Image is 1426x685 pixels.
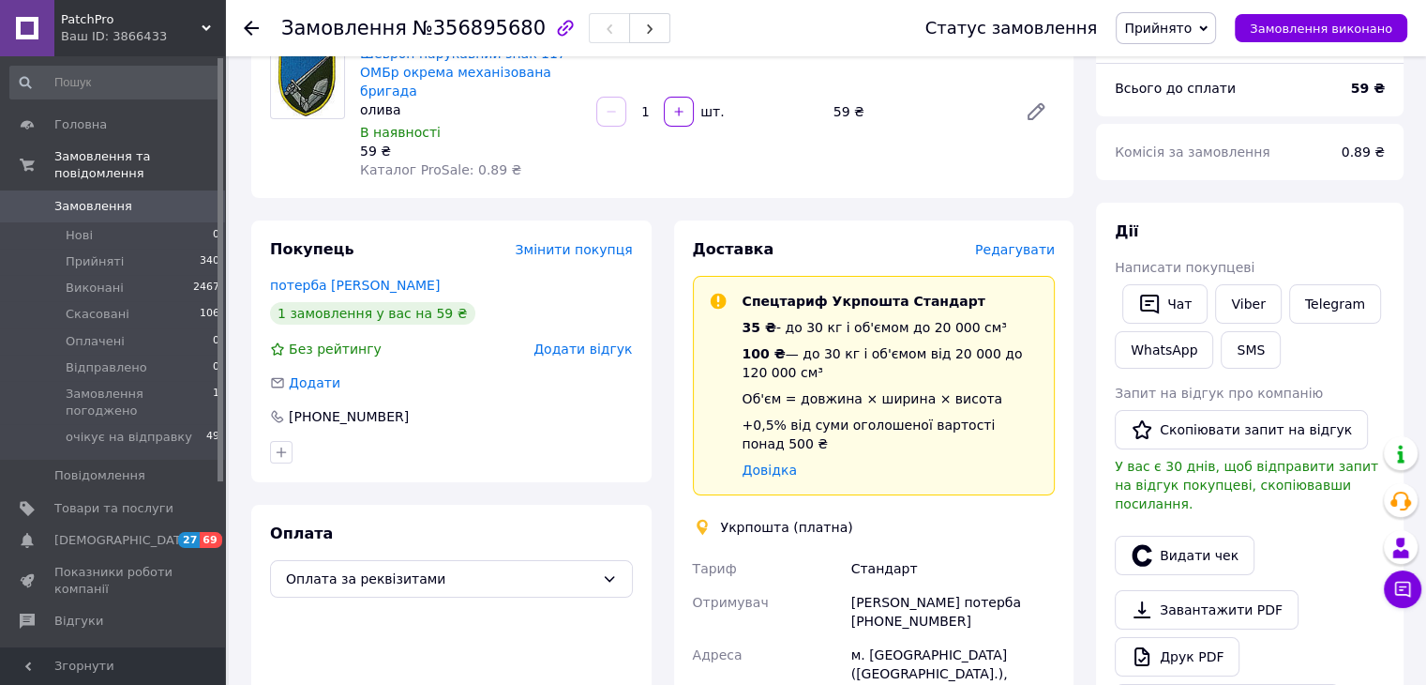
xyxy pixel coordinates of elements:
[54,532,193,549] span: [DEMOGRAPHIC_DATA]
[848,586,1058,638] div: [PERSON_NAME] потерба [PHONE_NUMBER]
[54,148,225,182] span: Замовлення та повідомлення
[287,407,411,426] div: [PHONE_NUMBER]
[54,198,132,215] span: Замовлення
[66,253,124,270] span: Прийняті
[1351,81,1385,96] b: 59 ₴
[1115,81,1236,96] span: Всього до сплати
[413,17,546,39] span: №356895680
[1115,459,1378,511] span: У вас є 30 днів, щоб відправити запит на відгук покупцеві, скопіювавши посилання.
[743,463,797,478] a: Довідка
[275,45,339,118] img: Шеврон нарукавний знак 117 ОМБр окрема механізована бригада
[66,386,213,419] span: Замовлення погоджено
[1215,284,1281,324] a: Viber
[270,302,475,325] div: 1 замовлення у вас на 59 ₴
[54,646,105,662] span: Покупці
[1115,222,1138,240] span: Дії
[54,500,173,517] span: Товари та послуги
[66,333,125,350] span: Оплачені
[693,240,774,258] span: Доставка
[925,19,1098,38] div: Статус замовлення
[1115,331,1213,369] a: WhatsApp
[360,100,581,119] div: олива
[61,11,202,28] span: PatchPro
[54,467,145,484] span: Повідомлення
[206,429,219,446] span: 49
[200,253,219,270] span: 340
[360,162,521,177] span: Каталог ProSale: 0.89 ₴
[66,359,147,376] span: Відправлено
[54,116,107,133] span: Головна
[1124,21,1192,36] span: Прийнято
[1115,637,1239,677] a: Друк PDF
[1221,331,1281,369] button: SMS
[743,318,1040,337] div: - до 30 кг і об'ємом до 20 000 см³
[1115,590,1298,630] a: Завантажити PDF
[289,375,340,390] span: Додати
[281,17,407,39] span: Замовлення
[693,647,743,662] span: Адреса
[1250,22,1392,36] span: Замовлення виконано
[54,564,173,598] span: Показники роботи компанії
[213,333,219,350] span: 0
[743,294,985,309] span: Спецтариф Укрпошта Стандарт
[1384,571,1421,608] button: Чат з покупцем
[743,346,786,361] span: 100 ₴
[66,306,129,323] span: Скасовані
[1017,93,1055,130] a: Редагувати
[516,242,633,257] span: Змінити покупця
[975,242,1055,257] span: Редагувати
[743,344,1040,382] div: — до 30 кг і об'ємом від 20 000 до 120 000 см³
[696,102,726,121] div: шт.
[213,386,219,419] span: 1
[61,28,225,45] div: Ваш ID: 3866433
[1342,145,1385,160] span: 0.89 ₴
[1115,145,1270,160] span: Комісія за замовлення
[743,389,1040,408] div: Об'єм = довжина × ширина × висота
[213,359,219,376] span: 0
[270,525,333,542] span: Оплата
[1235,14,1407,42] button: Замовлення виконано
[200,532,221,548] span: 69
[743,320,776,335] span: 35 ₴
[1115,386,1323,401] span: Запит на відгук про компанію
[193,280,219,297] span: 2467
[1122,284,1208,324] button: Чат
[1289,284,1381,324] a: Telegram
[66,280,124,297] span: Виконані
[716,518,858,537] div: Укрпошта (платна)
[66,429,192,446] span: очікує на відправку
[360,142,581,160] div: 59 ₴
[213,227,219,244] span: 0
[693,595,769,610] span: Отримувач
[270,278,440,293] a: потерба [PERSON_NAME]
[286,569,594,589] span: Оплата за реквізитами
[244,19,259,38] div: Повернутися назад
[178,532,200,548] span: 27
[289,342,382,357] span: Без рейтингу
[54,613,103,630] span: Відгуки
[360,46,566,99] a: Шеврон нарукавний знак 117 ОМБр окрема механізована бригада
[1115,536,1254,575] button: Видати чек
[66,227,93,244] span: Нові
[200,306,219,323] span: 106
[9,66,221,99] input: Пошук
[1115,410,1368,449] button: Скопіювати запит на відгук
[1115,260,1254,275] span: Написати покупцеві
[743,416,1040,453] div: +0,5% від суми оголошеної вартості понад 500 ₴
[826,99,1010,125] div: 59 ₴
[533,342,632,357] span: Додати відгук
[360,125,441,140] span: В наявності
[848,552,1058,586] div: Стандарт
[693,561,737,576] span: Тариф
[270,240,354,258] span: Покупець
